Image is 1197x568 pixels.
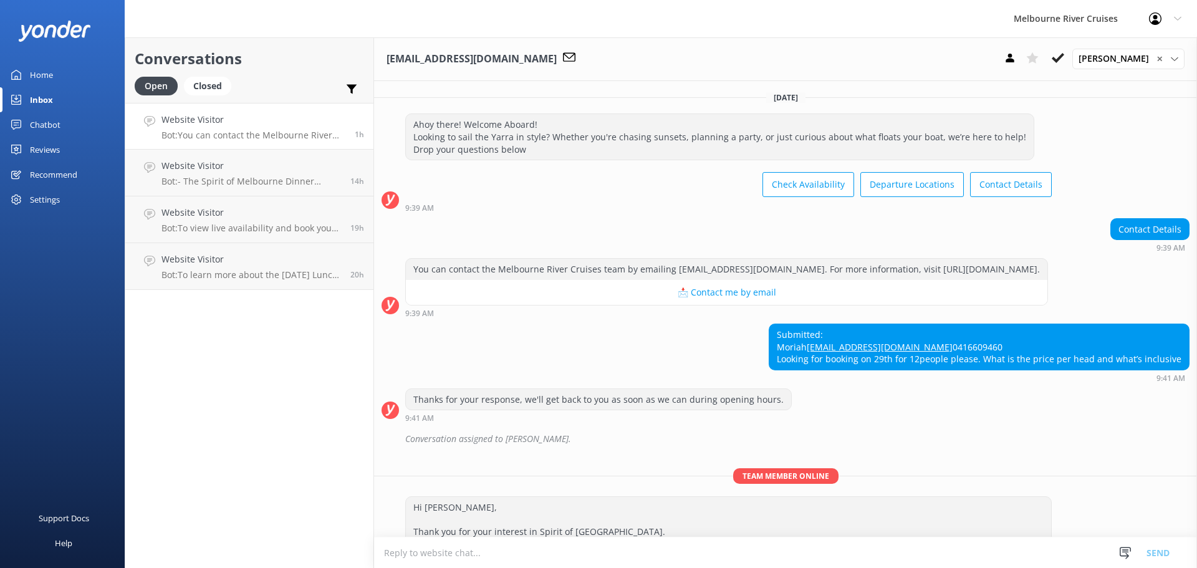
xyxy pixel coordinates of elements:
div: Settings [30,187,60,212]
div: 09:39am 15-Aug-2025 (UTC +10:00) Australia/Sydney [405,203,1052,212]
div: 09:41am 15-Aug-2025 (UTC +10:00) Australia/Sydney [769,373,1190,382]
div: Home [30,62,53,87]
h2: Conversations [135,47,364,70]
div: Chatbot [30,112,60,137]
div: Closed [184,77,231,95]
div: Support Docs [39,506,89,531]
div: Thanks for your response, we'll get back to you as soon as we can during opening hours. [406,389,791,410]
a: Website VisitorBot:To learn more about the [DATE] Lunch Cruise and to make a booking, please visi... [125,243,373,290]
div: 2025-08-14T23:43:49.000 [382,428,1190,450]
a: Website VisitorBot:You can contact the Melbourne River Cruises team by emailing [EMAIL_ADDRESS][D... [125,103,373,150]
p: Bot: - The Spirit of Melbourne Dinner Cruise features a four-course menu with an entrée, main, de... [161,176,341,187]
button: Contact Details [970,172,1052,197]
span: 09:39am 15-Aug-2025 (UTC +10:00) Australia/Sydney [355,129,364,140]
button: Departure Locations [860,172,964,197]
div: 09:41am 15-Aug-2025 (UTC +10:00) Australia/Sydney [405,413,792,422]
span: 08:23pm 14-Aug-2025 (UTC +10:00) Australia/Sydney [350,176,364,186]
a: Website VisitorBot:To view live availability and book your Spirit of Melbourne Dinner Cruise, ple... [125,196,373,243]
span: [DATE] [766,92,805,103]
h4: Website Visitor [161,113,345,127]
strong: 9:39 AM [405,205,434,212]
div: Contact Details [1111,219,1189,240]
strong: 9:39 AM [405,310,434,317]
div: Submitted: Moriah 0416609460 Looking for booking on 29th for 12people please. What is the price p... [769,324,1189,370]
p: Bot: To learn more about the [DATE] Lunch Cruise and to make a booking, please visit [URL][DOMAIN... [161,269,341,281]
span: 01:57pm 14-Aug-2025 (UTC +10:00) Australia/Sydney [350,269,364,280]
a: [EMAIL_ADDRESS][DOMAIN_NAME] [807,341,953,353]
span: Team member online [733,468,839,484]
button: Check Availability [762,172,854,197]
a: Website VisitorBot:- The Spirit of Melbourne Dinner Cruise features a four-course menu with an en... [125,150,373,196]
div: Help [55,531,72,556]
div: You can contact the Melbourne River Cruises team by emailing [EMAIL_ADDRESS][DOMAIN_NAME]. For mo... [406,259,1047,280]
h4: Website Visitor [161,253,341,266]
div: Conversation assigned to [PERSON_NAME]. [405,428,1190,450]
button: 📩 Contact me by email [406,280,1047,305]
div: Inbox [30,87,53,112]
div: Assign User [1072,49,1185,69]
strong: 9:41 AM [1156,375,1185,382]
h3: [EMAIL_ADDRESS][DOMAIN_NAME] [387,51,557,67]
div: Recommend [30,162,77,187]
h4: Website Visitor [161,159,341,173]
div: Ahoy there! Welcome Aboard! Looking to sail the Yarra in style? Whether you're chasing sunsets, p... [406,114,1034,160]
a: Open [135,79,184,92]
h4: Website Visitor [161,206,341,219]
div: 09:39am 15-Aug-2025 (UTC +10:00) Australia/Sydney [405,309,1048,317]
img: yonder-white-logo.png [19,21,90,41]
p: Bot: You can contact the Melbourne River Cruises team by emailing [EMAIL_ADDRESS][DOMAIN_NAME]. F... [161,130,345,141]
span: ✕ [1156,53,1163,65]
a: Closed [184,79,238,92]
p: Bot: To view live availability and book your Spirit of Melbourne Dinner Cruise, please visit [URL... [161,223,341,234]
span: [PERSON_NAME] [1079,52,1156,65]
div: Reviews [30,137,60,162]
strong: 9:39 AM [1156,244,1185,252]
div: Open [135,77,178,95]
strong: 9:41 AM [405,415,434,422]
span: 02:54pm 14-Aug-2025 (UTC +10:00) Australia/Sydney [350,223,364,233]
div: 09:39am 15-Aug-2025 (UTC +10:00) Australia/Sydney [1110,243,1190,252]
